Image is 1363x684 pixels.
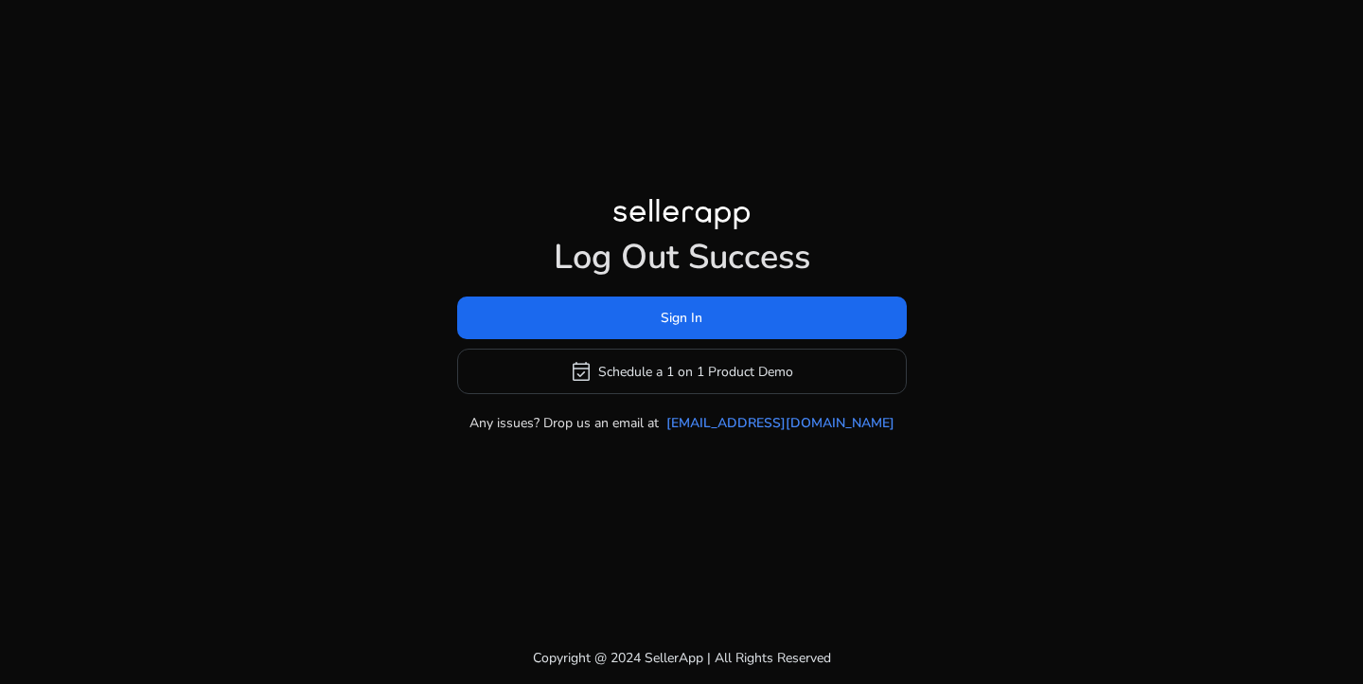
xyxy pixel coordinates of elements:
[457,349,907,394] button: event_availableSchedule a 1 on 1 Product Demo
[570,360,593,383] span: event_available
[457,297,907,339] button: Sign In
[661,308,702,328] span: Sign In
[666,413,894,433] a: [EMAIL_ADDRESS][DOMAIN_NAME]
[457,237,907,278] h1: Log Out Success
[469,413,659,433] p: Any issues? Drop us an email at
